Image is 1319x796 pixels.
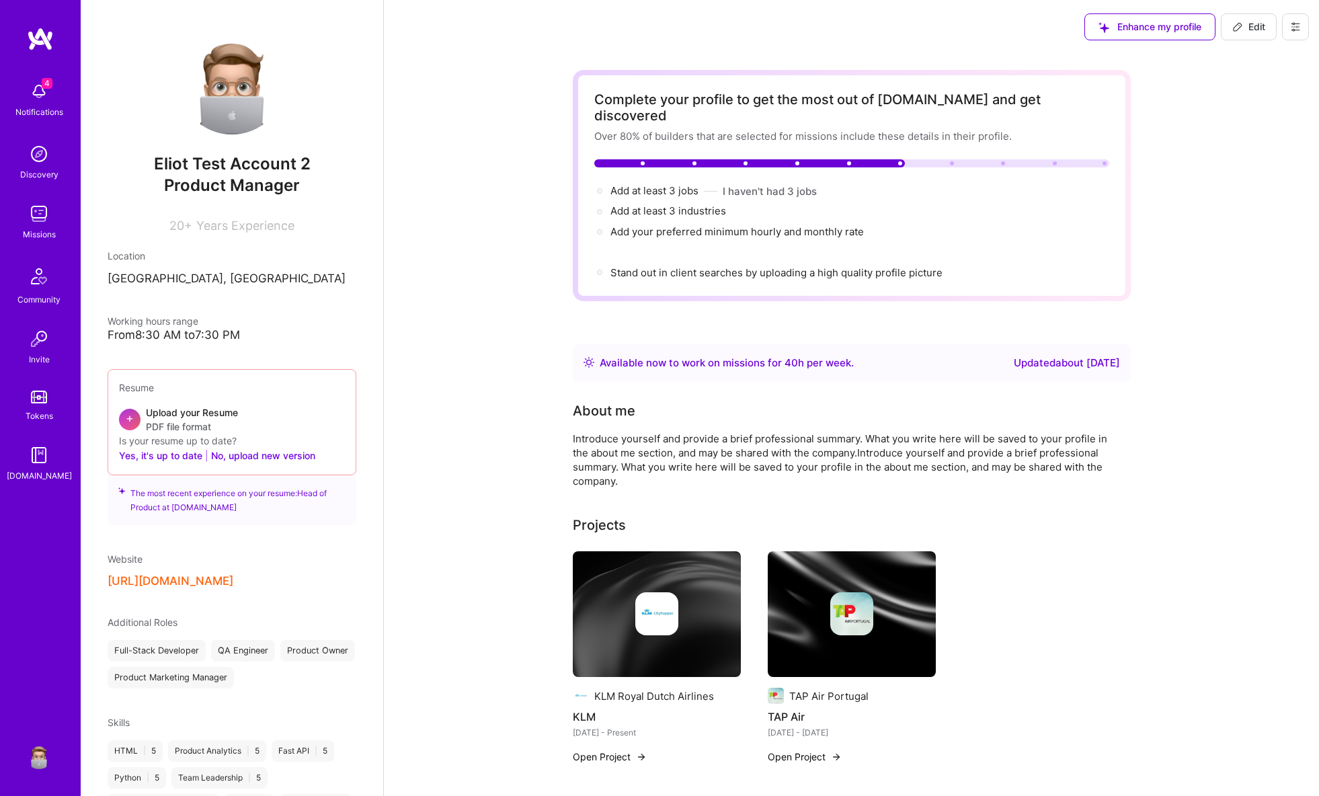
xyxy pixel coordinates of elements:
[168,740,266,762] div: Product Analytics 5
[573,401,635,421] div: About me
[108,271,356,287] p: [GEOGRAPHIC_DATA], [GEOGRAPHIC_DATA]
[108,328,356,342] div: From 8:30 AM to 7:30 PM
[584,357,594,368] img: Availability
[23,227,56,241] div: Missions
[1232,20,1265,34] span: Edit
[31,391,47,403] img: tokens
[119,448,202,464] button: Yes, it's up to date
[26,409,53,423] div: Tokens
[26,325,52,352] img: Invite
[196,218,294,233] span: Years Experience
[1098,22,1109,33] i: icon SuggestedTeams
[636,752,647,762] img: arrow-right
[573,708,741,725] h4: KLM
[594,91,1109,124] div: Complete your profile to get the most out of [DOMAIN_NAME] and get discovered
[118,486,125,495] i: icon SuggestedTeams
[26,78,52,105] img: bell
[146,405,238,434] div: Upload your Resume
[211,640,275,662] div: QA Engineer
[143,746,146,756] span: |
[108,767,166,789] div: Python 5
[280,640,355,662] div: Product Owner
[26,442,52,469] img: guide book
[15,105,63,119] div: Notifications
[108,640,206,662] div: Full-Stack Developer
[147,772,149,783] span: |
[211,448,315,464] button: No, upload new version
[42,78,52,89] span: 4
[1098,20,1201,34] span: Enhance my profile
[108,667,234,688] div: Product Marketing Manager
[635,592,678,635] img: Company logo
[26,200,52,227] img: teamwork
[830,592,873,635] img: Company logo
[768,750,842,764] button: Open Project
[108,717,130,728] span: Skills
[594,129,1109,143] div: Over 80% of builders that are selected for missions include these details in their profile.
[768,725,936,740] div: [DATE] - [DATE]
[610,204,726,217] span: Add at least 3 industries
[171,767,268,789] div: Team Leadership 5
[205,448,208,463] span: |
[17,292,61,307] div: Community
[108,315,198,327] span: Working hours range
[126,411,134,425] span: +
[108,574,233,588] button: [URL][DOMAIN_NAME]
[7,469,72,483] div: [DOMAIN_NAME]
[315,746,317,756] span: |
[610,266,943,280] div: Stand out in client searches by uploading a high quality profile picture
[573,432,1111,488] div: Introduce yourself and provide a brief professional summary. What you write here will be saved to...
[27,27,54,51] img: logo
[594,689,714,703] div: KLM Royal Dutch Airlines
[23,260,55,292] img: Community
[178,27,286,134] img: User Avatar
[789,689,869,703] div: TAP Air Portugal
[768,688,784,704] img: Company logo
[108,553,143,565] span: Website
[1221,13,1277,40] button: Edit
[610,184,698,197] span: Add at least 3 jobs
[108,740,163,762] div: HTML 5
[20,167,58,182] div: Discovery
[169,218,192,233] span: 20+
[573,750,647,764] button: Open Project
[29,352,50,366] div: Invite
[26,742,52,769] img: User Avatar
[723,184,817,198] button: I haven't had 3 jobs
[119,382,154,393] span: Resume
[247,746,249,756] span: |
[108,467,356,525] div: The most recent experience on your resume: Head of Product at [DOMAIN_NAME]
[26,141,52,167] img: discovery
[768,551,936,678] img: cover
[831,752,842,762] img: arrow-right
[1014,355,1120,371] div: Updated about [DATE]
[119,405,345,434] div: +Upload your ResumePDF file format
[768,708,936,725] h4: TAP Air
[164,175,300,195] span: Product Manager
[108,249,356,263] div: Location
[573,688,589,704] img: Company logo
[146,420,238,434] span: PDF file format
[785,356,798,369] span: 40
[573,725,741,740] div: [DATE] - Present
[119,434,345,448] div: Is your resume up to date?
[573,515,626,535] div: Projects
[600,355,854,371] div: Available now to work on missions for h per week .
[248,772,251,783] span: |
[610,225,864,238] span: Add your preferred minimum hourly and monthly rate
[108,616,177,628] span: Additional Roles
[108,154,356,174] span: Eliot Test Account 2
[1084,13,1215,40] button: Enhance my profile
[573,551,741,678] img: cover
[22,742,56,769] a: User Avatar
[272,740,334,762] div: Fast API 5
